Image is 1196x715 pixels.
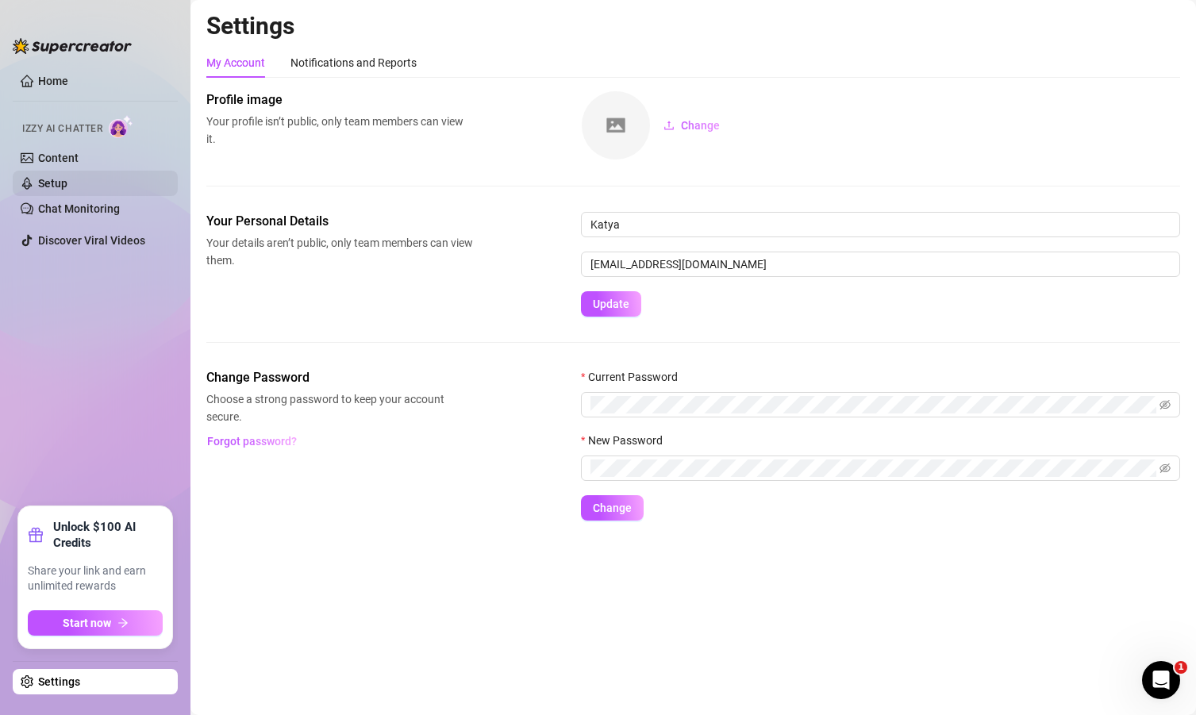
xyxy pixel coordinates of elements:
[593,502,632,514] span: Change
[1159,463,1171,474] span: eye-invisible
[206,11,1180,41] h2: Settings
[1142,661,1180,699] iframe: Intercom live chat
[1175,661,1187,674] span: 1
[38,202,120,215] a: Chat Monitoring
[109,115,133,138] img: AI Chatter
[38,675,80,688] a: Settings
[28,610,163,636] button: Start nowarrow-right
[38,75,68,87] a: Home
[206,429,297,454] button: Forgot password?
[593,298,629,310] span: Update
[590,459,1156,477] input: New Password
[663,120,675,131] span: upload
[207,435,297,448] span: Forgot password?
[206,234,473,269] span: Your details aren’t public, only team members can view them.
[38,177,67,190] a: Setup
[13,38,132,54] img: logo-BBDzfeDw.svg
[117,617,129,629] span: arrow-right
[206,212,473,231] span: Your Personal Details
[1159,399,1171,410] span: eye-invisible
[651,113,733,138] button: Change
[581,291,641,317] button: Update
[28,527,44,543] span: gift
[590,396,1156,413] input: Current Password
[290,54,417,71] div: Notifications and Reports
[581,212,1180,237] input: Enter name
[38,152,79,164] a: Content
[53,519,163,551] strong: Unlock $100 AI Credits
[206,390,473,425] span: Choose a strong password to keep your account secure.
[22,121,102,136] span: Izzy AI Chatter
[28,563,163,594] span: Share your link and earn unlimited rewards
[582,91,650,160] img: square-placeholder.png
[581,432,673,449] label: New Password
[581,495,644,521] button: Change
[63,617,111,629] span: Start now
[206,90,473,110] span: Profile image
[206,113,473,148] span: Your profile isn’t public, only team members can view it.
[581,368,688,386] label: Current Password
[206,368,473,387] span: Change Password
[38,234,145,247] a: Discover Viral Videos
[206,54,265,71] div: My Account
[681,119,720,132] span: Change
[581,252,1180,277] input: Enter new email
